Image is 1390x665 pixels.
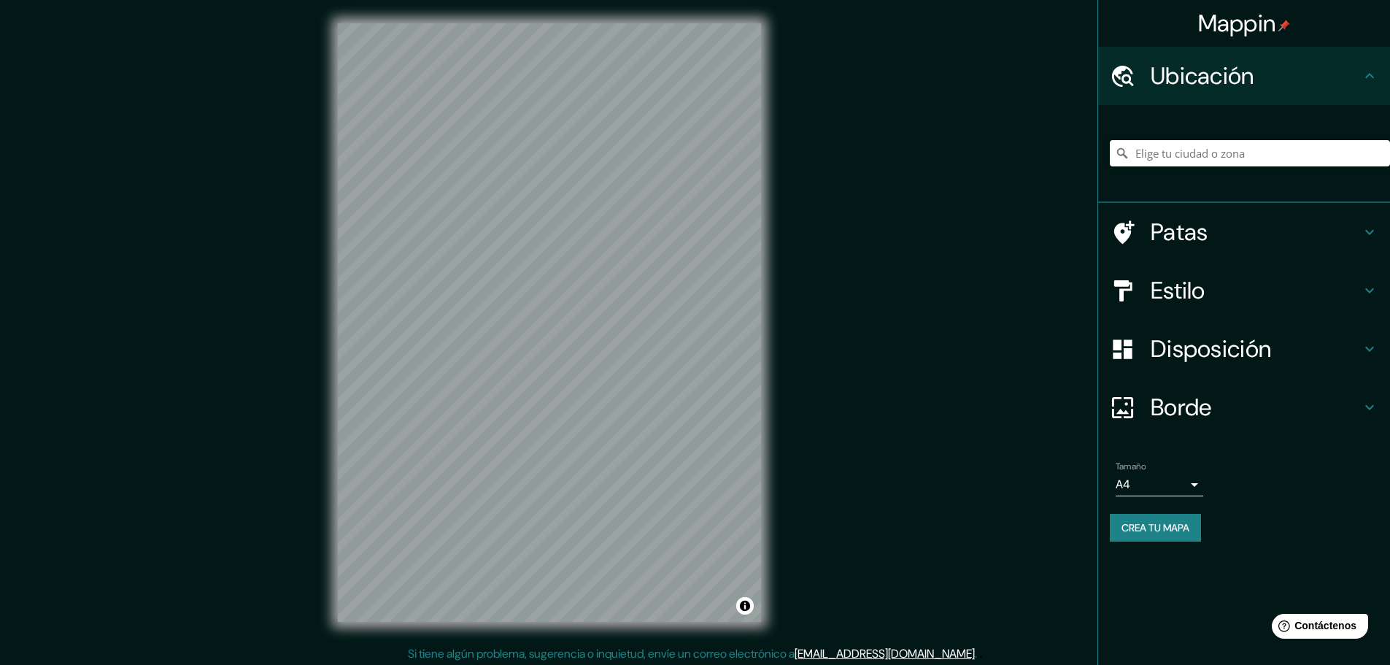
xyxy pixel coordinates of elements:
[1110,140,1390,166] input: Elige tu ciudad o zona
[1198,8,1276,39] font: Mappin
[408,646,795,661] font: Si tiene algún problema, sugerencia o inquietud, envíe un correo electrónico a
[1098,261,1390,320] div: Estilo
[1098,203,1390,261] div: Patas
[1151,334,1271,364] font: Disposición
[1098,47,1390,105] div: Ubicación
[795,646,975,661] a: [EMAIL_ADDRESS][DOMAIN_NAME]
[1278,20,1290,31] img: pin-icon.png
[1151,275,1205,306] font: Estilo
[1260,608,1374,649] iframe: Lanzador de widgets de ayuda
[1110,514,1201,542] button: Crea tu mapa
[1098,320,1390,378] div: Disposición
[1151,217,1208,247] font: Patas
[979,645,982,661] font: .
[338,23,761,622] canvas: Mapa
[975,646,977,661] font: .
[1116,461,1146,472] font: Tamaño
[1151,61,1254,91] font: Ubicación
[1098,378,1390,437] div: Borde
[1116,473,1203,496] div: A4
[1116,477,1130,492] font: A4
[977,645,979,661] font: .
[736,597,754,615] button: Activar o desactivar atribución
[1121,521,1189,534] font: Crea tu mapa
[1151,392,1212,423] font: Borde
